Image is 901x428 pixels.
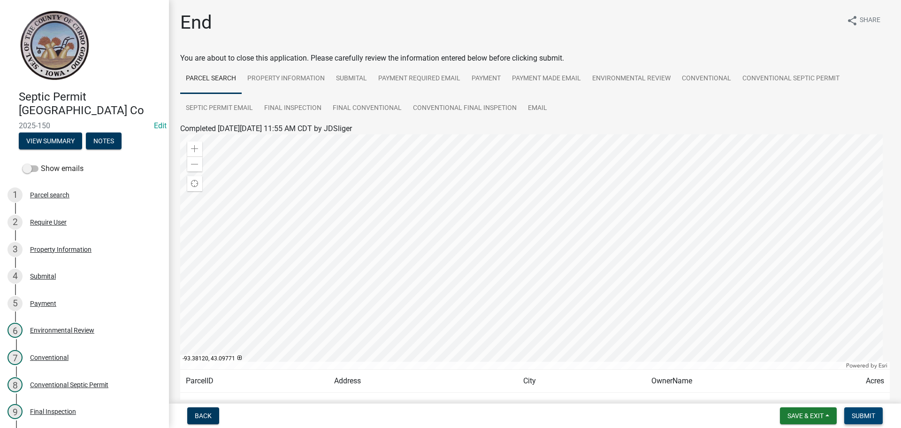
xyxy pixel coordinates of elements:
[328,370,518,393] td: Address
[8,323,23,338] div: 6
[328,393,518,416] td: [STREET_ADDRESS]
[30,246,92,253] div: Property Information
[8,215,23,230] div: 2
[187,176,202,191] div: Find my location
[787,412,824,420] span: Save & Exit
[844,407,883,424] button: Submit
[407,93,522,124] a: Conventional Final Inspetion
[30,300,56,307] div: Payment
[646,370,808,393] td: OwnerName
[373,64,466,94] a: Payment Required Email
[518,370,646,393] td: City
[86,132,122,149] button: Notes
[30,273,56,280] div: Submital
[8,404,23,419] div: 9
[8,350,23,365] div: 7
[30,354,69,361] div: Conventional
[330,64,373,94] a: Submital
[187,407,219,424] button: Back
[30,192,69,198] div: Parcel search
[8,187,23,202] div: 1
[187,156,202,171] div: Zoom out
[780,407,837,424] button: Save & Exit
[878,362,887,369] a: Esri
[180,393,328,416] td: 052540000300
[8,242,23,257] div: 3
[180,124,352,133] span: Completed [DATE][DATE] 11:55 AM CDT by JDSliger
[180,93,259,124] a: Septic Permit Email
[30,408,76,415] div: Final Inspection
[187,141,202,156] div: Zoom in
[259,93,327,124] a: Final Inspection
[844,362,890,369] div: Powered by
[8,269,23,284] div: 4
[737,64,845,94] a: Conventional Septic Permit
[506,64,587,94] a: Payment Made Email
[860,15,880,26] span: Share
[518,393,646,416] td: CLEAR LAKE
[242,64,330,94] a: Property Information
[154,121,167,130] a: Edit
[86,138,122,145] wm-modal-confirm: Notes
[847,15,858,26] i: share
[676,64,737,94] a: Conventional
[30,381,108,388] div: Conventional Septic Permit
[852,412,875,420] span: Submit
[19,10,90,80] img: Cerro Gordo County, Iowa
[466,64,506,94] a: Payment
[30,219,67,226] div: Require User
[8,377,23,392] div: 8
[19,90,161,117] h4: Septic Permit [GEOGRAPHIC_DATA] Co
[327,93,407,124] a: Final Conventional
[19,121,150,130] span: 2025-150
[587,64,676,94] a: Environmental Review
[180,370,328,393] td: ParcelID
[839,11,888,30] button: shareShare
[19,138,82,145] wm-modal-confirm: Summary
[19,132,82,149] button: View Summary
[180,64,242,94] a: Parcel search
[808,370,890,393] td: Acres
[23,163,84,174] label: Show emails
[522,93,553,124] a: Email
[180,11,212,34] h1: End
[808,393,890,416] td: 40.000
[195,412,212,420] span: Back
[8,296,23,311] div: 5
[646,393,808,416] td: [PERSON_NAME]
[30,327,94,334] div: Environmental Review
[154,121,167,130] wm-modal-confirm: Edit Application Number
